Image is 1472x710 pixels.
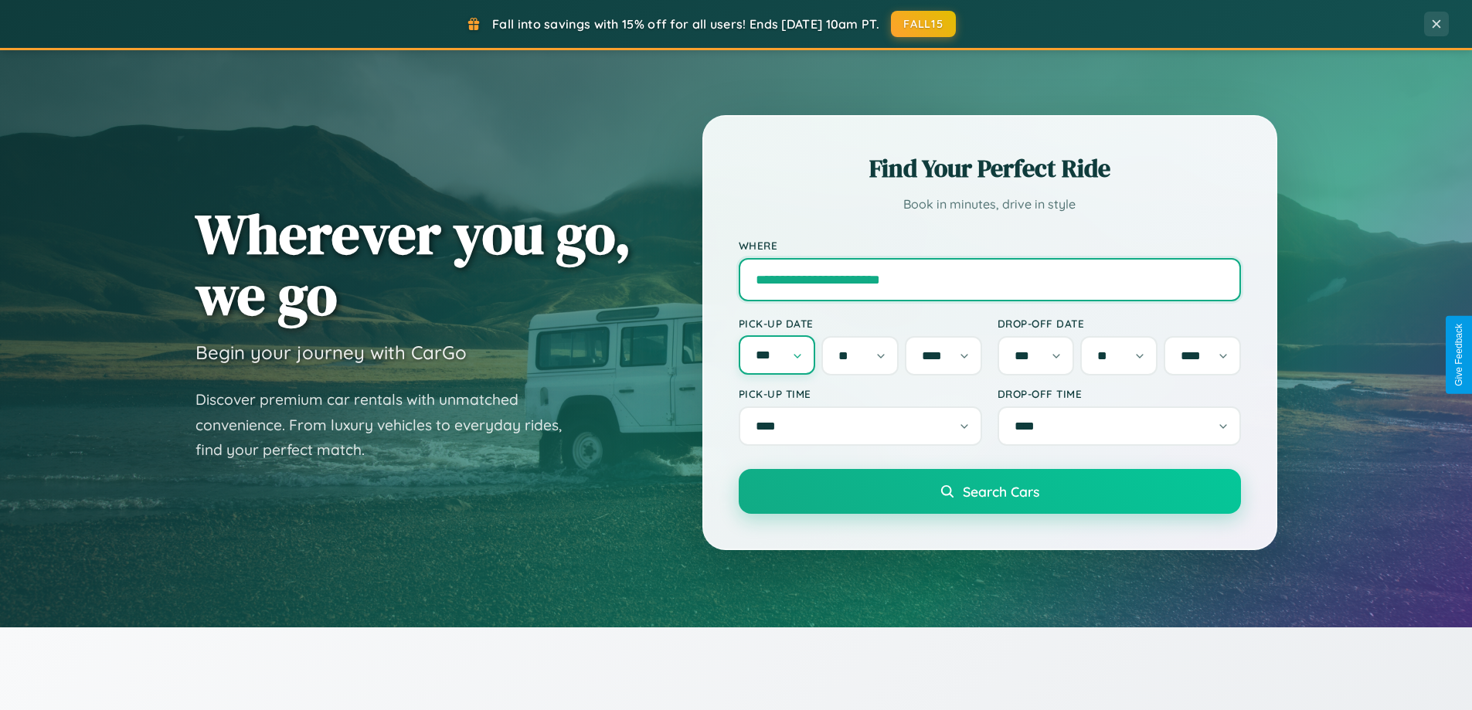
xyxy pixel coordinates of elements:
[195,387,582,463] p: Discover premium car rentals with unmatched convenience. From luxury vehicles to everyday rides, ...
[739,151,1241,185] h2: Find Your Perfect Ride
[891,11,956,37] button: FALL15
[739,193,1241,216] p: Book in minutes, drive in style
[963,483,1039,500] span: Search Cars
[739,239,1241,252] label: Where
[195,203,631,325] h1: Wherever you go, we go
[739,387,982,400] label: Pick-up Time
[195,341,467,364] h3: Begin your journey with CarGo
[739,317,982,330] label: Pick-up Date
[1453,324,1464,386] div: Give Feedback
[739,469,1241,514] button: Search Cars
[492,16,879,32] span: Fall into savings with 15% off for all users! Ends [DATE] 10am PT.
[998,387,1241,400] label: Drop-off Time
[998,317,1241,330] label: Drop-off Date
